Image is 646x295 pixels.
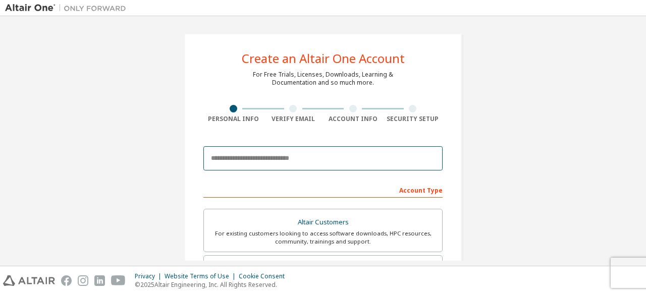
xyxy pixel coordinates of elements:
div: Privacy [135,272,165,280]
img: Altair One [5,3,131,13]
img: instagram.svg [78,275,88,286]
div: Cookie Consent [239,272,291,280]
div: For existing customers looking to access software downloads, HPC resources, community, trainings ... [210,229,436,246]
img: youtube.svg [111,275,126,286]
div: Verify Email [263,115,324,123]
div: For Free Trials, Licenses, Downloads, Learning & Documentation and so much more. [253,71,393,87]
div: Account Info [323,115,383,123]
p: © 2025 Altair Engineering, Inc. All Rights Reserved. [135,280,291,289]
div: Account Type [203,182,443,198]
img: facebook.svg [61,275,72,286]
div: Website Terms of Use [165,272,239,280]
div: Altair Customers [210,215,436,229]
div: Personal Info [203,115,263,123]
img: altair_logo.svg [3,275,55,286]
div: Create an Altair One Account [242,52,405,65]
img: linkedin.svg [94,275,105,286]
div: Security Setup [383,115,443,123]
